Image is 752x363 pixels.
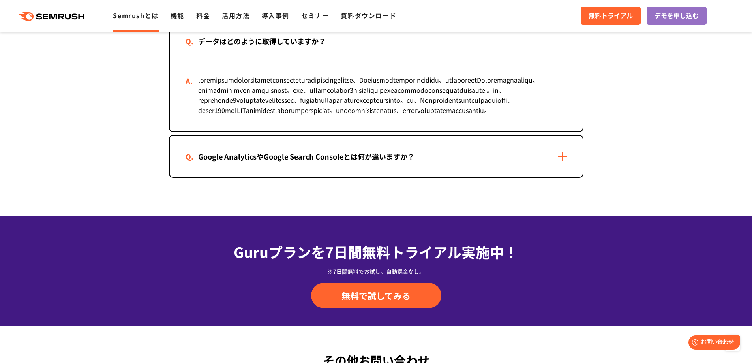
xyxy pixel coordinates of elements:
a: 機能 [171,11,184,20]
span: 無料トライアル実施中！ [362,241,518,262]
a: セミナー [301,11,329,20]
a: 無料トライアル [581,7,641,25]
a: Semrushとは [113,11,158,20]
a: 資料ダウンロード [341,11,396,20]
a: 料金 [196,11,210,20]
span: 無料で試してみる [341,290,411,301]
span: 無料トライアル [589,11,633,21]
span: デモを申し込む [654,11,699,21]
div: データはどのように取得していますか？ [186,36,338,47]
a: 活用方法 [222,11,249,20]
iframe: Help widget launcher [682,332,743,354]
a: 無料で試してみる [311,283,441,308]
a: 導入事例 [262,11,289,20]
div: loremipsumdolorsitametconsecteturadipiscingelitse、Doeiusmodtemporincididu、utlaboreetDoloremagnaal... [186,62,567,131]
div: Google AnalyticsやGoogle Search Consoleとは何が違いますか？ [186,151,427,162]
div: ※7日間無料でお試し。自動課金なし。 [169,267,583,275]
a: デモを申し込む [647,7,707,25]
div: Guruプランを7日間 [169,241,583,262]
